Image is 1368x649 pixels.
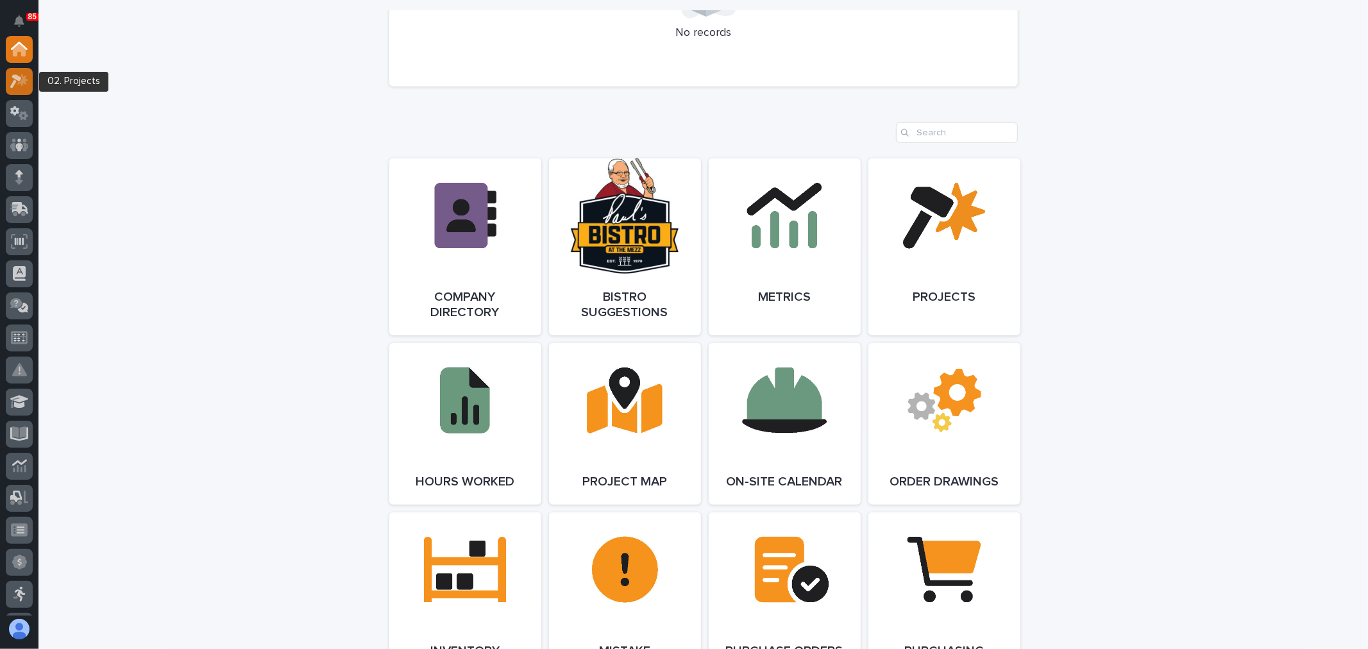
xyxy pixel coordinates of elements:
a: Bistro Suggestions [549,158,701,335]
a: Project Map [549,343,701,505]
button: Notifications [6,8,33,35]
div: Notifications85 [16,15,33,36]
button: users-avatar [6,616,33,643]
a: Company Directory [389,158,541,335]
input: Search [896,122,1018,143]
a: Order Drawings [868,343,1020,505]
a: Hours Worked [389,343,541,505]
a: On-Site Calendar [709,343,861,505]
p: 85 [28,12,37,21]
p: No records [405,26,1002,40]
a: Metrics [709,158,861,335]
a: Projects [868,158,1020,335]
